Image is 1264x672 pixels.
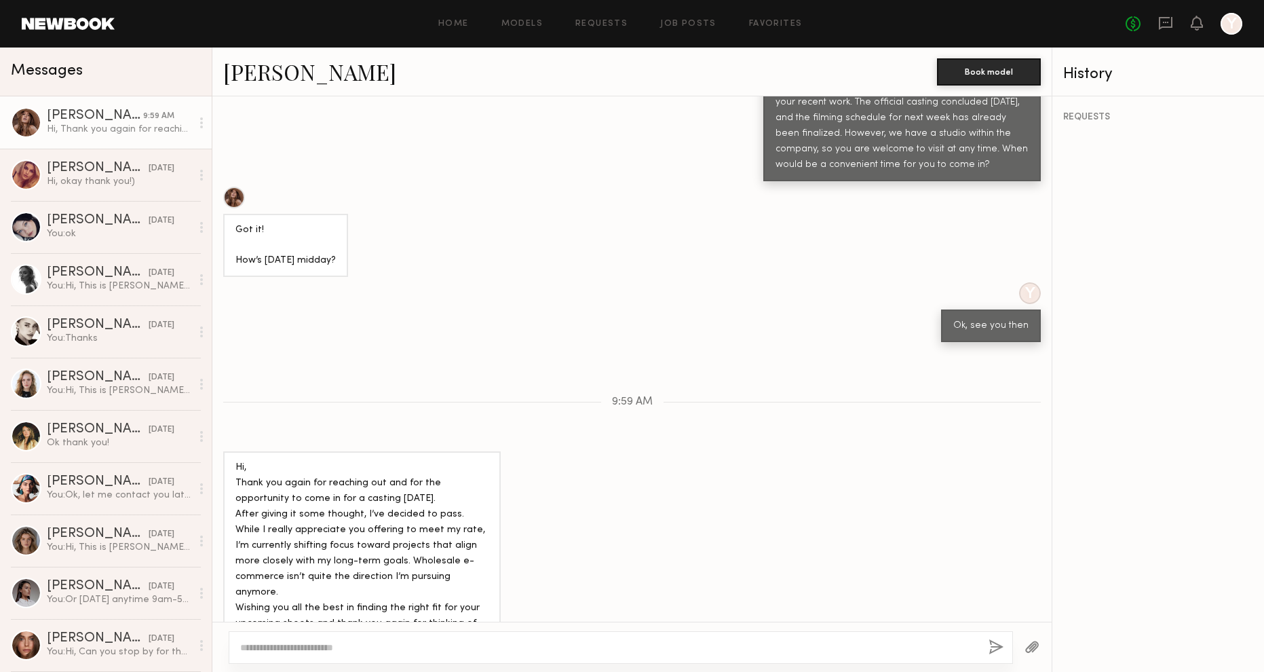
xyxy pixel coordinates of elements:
div: [PERSON_NAME] [47,580,149,593]
div: I know that you have been working with Easel for a long time, but I need to confirm if our produc... [775,64,1029,173]
a: Book model [937,65,1041,77]
div: [PERSON_NAME] [47,475,149,489]
div: [DATE] [149,371,174,384]
div: You: Hi, Can you stop by for the casting? Location: [STREET_ADDRESS][PERSON_NAME] Please let me k... [47,646,191,658]
div: [DATE] [149,633,174,646]
div: [DATE] [149,424,174,436]
div: [DATE] [149,476,174,489]
div: [DATE] [149,214,174,227]
span: Messages [11,63,83,79]
div: [PERSON_NAME] [47,162,149,175]
div: You: Hi, This is [PERSON_NAME] from Hapticsusa, wholesale company. Can I book you 1 or 2 hours th... [47,541,191,554]
div: Hi, Thank you again for reaching out and for the opportunity to come in for a casting [DATE]. Aft... [235,460,489,662]
div: You: Ok, let me contact you later. Thank you! [47,489,191,502]
div: [PERSON_NAME] [47,423,149,436]
a: Favorites [749,20,803,29]
a: Models [501,20,543,29]
a: [PERSON_NAME] [223,57,396,86]
div: You: ok [47,227,191,240]
div: [PERSON_NAME] [47,371,149,384]
div: [PERSON_NAME] [47,318,149,332]
div: History [1063,67,1253,82]
a: Requests [575,20,628,29]
button: Book model [937,58,1041,86]
div: Got it! How’s [DATE] midday? [235,223,336,269]
div: [DATE] [149,267,174,280]
a: Job Posts [660,20,716,29]
div: You: Or [DATE] anytime 9am-5pm [47,593,191,606]
div: [PERSON_NAME] [47,527,149,541]
div: [PERSON_NAME] [47,109,143,123]
div: Hi, Thank you again for reaching out and for the opportunity to come in for a casting [DATE]. Aft... [47,123,191,136]
div: You: Hi, This is [PERSON_NAME] from Hapticsusa, wholesale company. Can you stop by for the castin... [47,280,191,293]
div: Ok, see you then [953,318,1029,334]
div: [DATE] [149,580,174,593]
div: [PERSON_NAME] [47,266,149,280]
a: Y [1221,13,1242,35]
div: [PERSON_NAME] [47,632,149,646]
div: Hi, okay thank you!) [47,175,191,188]
div: You: Thanks [47,332,191,345]
div: Ok thank you! [47,436,191,449]
div: [DATE] [149,162,174,175]
div: [PERSON_NAME] [47,214,149,227]
div: REQUESTS [1063,113,1253,122]
div: [DATE] [149,528,174,541]
div: [DATE] [149,319,174,332]
div: You: Hi, This is [PERSON_NAME] from Hapticsusa, wholesale company. Can you stop by for the castin... [47,384,191,397]
span: 9:59 AM [612,396,653,408]
a: Home [438,20,469,29]
div: 9:59 AM [143,110,174,123]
